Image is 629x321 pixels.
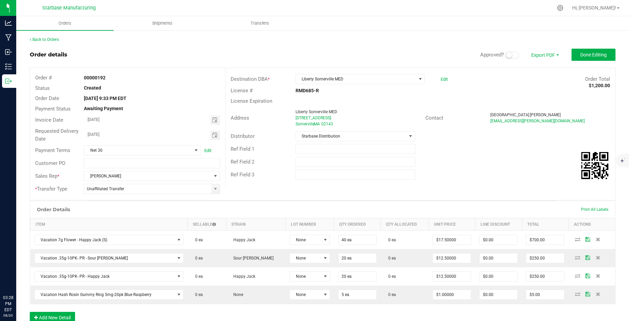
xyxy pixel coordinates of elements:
th: Lot Number [285,218,334,231]
span: Address [231,115,249,121]
th: Strain [226,218,285,231]
li: Export PDF [524,49,565,61]
span: [PERSON_NAME] [530,113,561,117]
span: 0 ea [385,292,396,297]
span: Vacation 7g Flower - Happy Jack (S) [35,235,175,245]
inline-svg: Inbound [5,49,12,55]
span: Happy Jack [230,274,255,279]
span: Destination DBA [231,76,268,82]
span: Shipments [143,20,182,26]
span: Delete Order Detail [593,237,603,241]
inline-svg: Outbound [5,78,12,84]
input: 0 [339,235,376,245]
th: Line Discount [475,218,522,231]
span: None [290,290,321,299]
input: 0 [433,253,471,263]
th: Unit Price [428,218,475,231]
span: None [230,292,243,297]
span: Starbase Manufacturing [42,5,96,11]
a: Transfers [211,16,308,30]
span: Liberty Somerville MED [296,109,337,114]
span: Payment Status [35,106,71,112]
a: Edit [204,148,211,153]
input: 0 [339,253,376,263]
span: MA [314,122,320,126]
span: Vacation .35g-10PK- PR - Sour [PERSON_NAME] [35,253,175,263]
span: [GEOGRAPHIC_DATA] [490,113,529,117]
span: Hi, [PERSON_NAME]! [572,5,616,10]
span: , [313,122,314,126]
span: Customer PO [35,160,65,166]
span: Sales Rep [35,173,57,179]
input: 0 [433,290,471,299]
span: Distributor [231,133,255,139]
span: Sour [PERSON_NAME] [230,256,274,261]
span: 0 ea [192,256,203,261]
input: 0 [339,272,376,281]
div: Manage settings [556,5,564,11]
span: Delete Order Detail [593,255,603,260]
a: Orders [16,16,114,30]
span: Order # [35,75,52,81]
span: Ref Field 1 [231,146,254,152]
input: 0 [480,272,517,281]
a: Edit [441,77,448,82]
input: 0 [526,290,564,299]
th: Qty Ordered [334,218,381,231]
input: 0 [480,235,517,245]
span: None [290,272,321,281]
input: 0 [526,253,564,263]
span: Transfers [241,20,278,26]
input: 0 [526,235,564,245]
th: Sellable [188,218,226,231]
span: 0 ea [192,274,203,279]
input: 0 [339,290,376,299]
span: Contact [425,115,443,121]
strong: 00000192 [84,75,106,80]
iframe: Resource center [7,267,27,287]
strong: RMD685-R [296,88,319,93]
input: 0 [480,290,517,299]
th: Total [522,218,568,231]
p: 08/20 [3,313,13,318]
span: Toggle calendar [210,130,220,140]
span: Orders [49,20,80,26]
span: Delete Order Detail [593,292,603,296]
span: [EMAIL_ADDRESS][PERSON_NAME][DOMAIN_NAME] [490,119,585,123]
span: Vacation Hash Rosin Gummy Ring 5mg-20pk Blue Raspberry [35,290,175,299]
input: 0 [526,272,564,281]
input: 0 [433,235,471,245]
inline-svg: Analytics [5,20,12,26]
span: Print All Labels [581,207,608,212]
span: Liberty Somerville MED [296,74,416,84]
span: Ref Field 3 [231,172,254,178]
span: License Expiration [231,98,272,104]
span: Status [35,85,50,91]
span: Payment Terms [35,147,70,153]
span: Save Order Detail [583,255,593,260]
a: Shipments [114,16,211,30]
span: License # [231,88,253,94]
qrcode: 00000192 [581,152,608,179]
span: Net 30 [84,146,192,155]
span: 02143 [321,122,333,126]
div: Order details [30,51,67,59]
strong: Created [84,85,101,91]
span: Order Total [585,76,610,82]
span: None [290,253,321,263]
span: Requested Delivery Date [35,128,78,142]
span: [STREET_ADDRESS] [296,116,331,120]
span: Starbase Distribution [296,131,406,141]
th: Actions [568,218,615,231]
button: Done Editing [572,49,615,61]
inline-svg: Inventory [5,63,12,70]
span: Transfer Type [35,186,67,192]
span: Save Order Detail [583,237,593,241]
span: 0 ea [385,238,396,242]
th: Item [30,218,188,231]
span: Vacation .35g-10PK- PR - Happy Jack [35,272,175,281]
span: Approved? [480,52,504,58]
span: [PERSON_NAME] [84,171,211,181]
span: 0 ea [192,238,203,242]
